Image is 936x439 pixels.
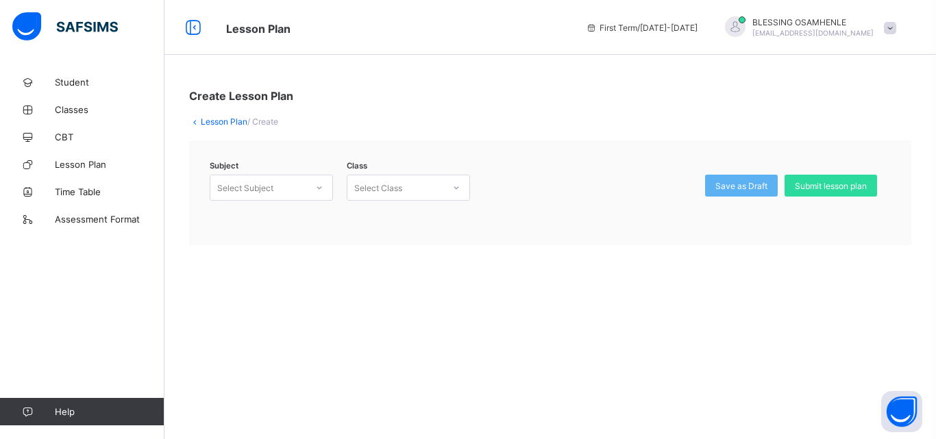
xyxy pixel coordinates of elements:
[189,89,293,103] span: Create Lesson Plan
[210,161,238,171] span: Subject
[715,181,767,191] span: Save as Draft
[226,22,291,36] span: Lesson Plan
[217,175,273,201] div: Select Subject
[55,406,164,417] span: Help
[55,159,164,170] span: Lesson Plan
[55,214,164,225] span: Assessment Format
[55,131,164,142] span: CBT
[55,186,164,197] span: Time Table
[347,161,367,171] span: Class
[752,29,874,37] span: [EMAIL_ADDRESS][DOMAIN_NAME]
[711,16,903,39] div: BLESSINGOSAMHENLE
[247,116,278,127] span: / Create
[752,17,874,27] span: BLESSING OSAMHENLE
[586,23,698,33] span: session/term information
[795,181,867,191] span: Submit lesson plan
[201,116,247,127] a: Lesson Plan
[354,175,402,201] div: Select Class
[881,391,922,432] button: Open asap
[12,12,118,41] img: safsims
[55,104,164,115] span: Classes
[55,77,164,88] span: Student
